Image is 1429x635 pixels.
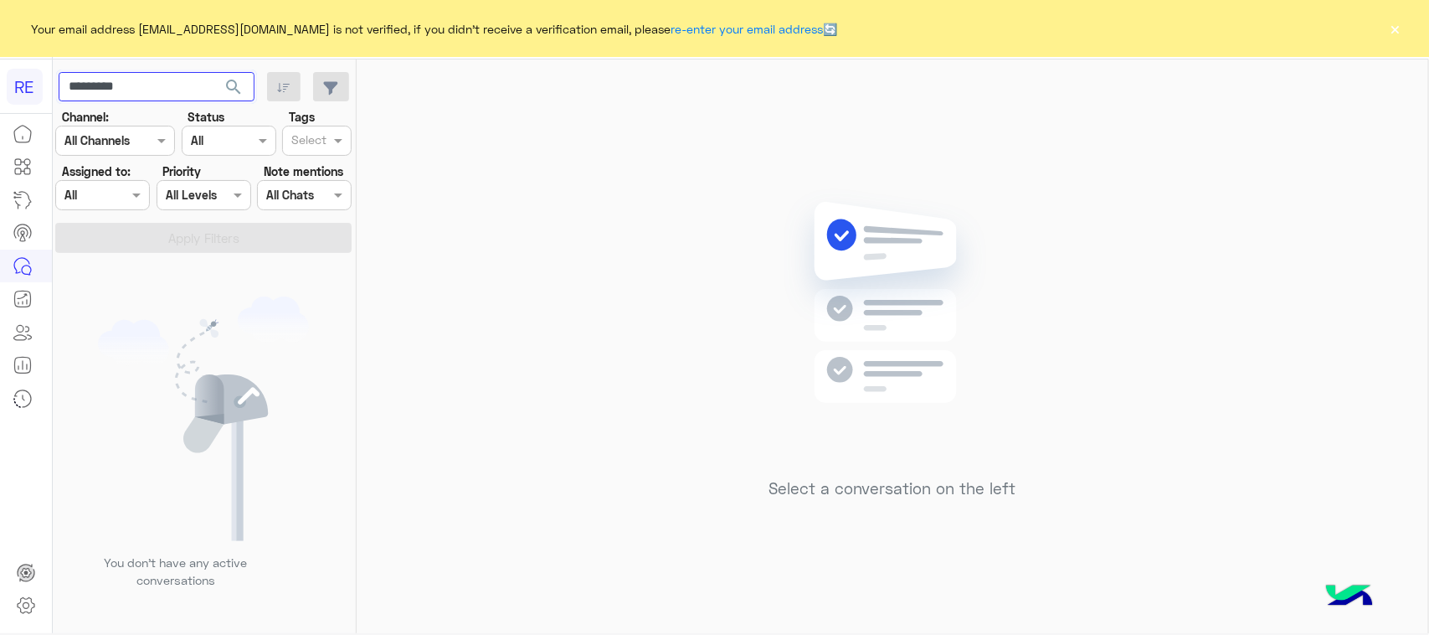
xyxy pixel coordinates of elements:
p: You don’t have any active conversations [91,554,260,590]
label: Tags [289,108,315,126]
label: Note mentions [264,163,343,180]
span: Your email address [EMAIL_ADDRESS][DOMAIN_NAME] is not verified, if you didn't receive a verifica... [32,20,838,38]
label: Priority [162,163,201,180]
img: empty users [98,297,309,541]
span: search [224,77,244,97]
img: hulul-logo.png [1320,568,1379,627]
button: search [213,72,254,108]
div: Select [289,131,326,152]
a: re-enter your email address [671,22,824,36]
button: × [1387,20,1404,37]
h5: Select a conversation on the left [769,479,1016,498]
label: Channel: [62,108,109,126]
label: Assigned to: [62,163,131,180]
div: RE [7,69,43,105]
label: Status [188,108,224,126]
img: no messages [772,188,1014,467]
button: Apply Filters [55,223,352,253]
